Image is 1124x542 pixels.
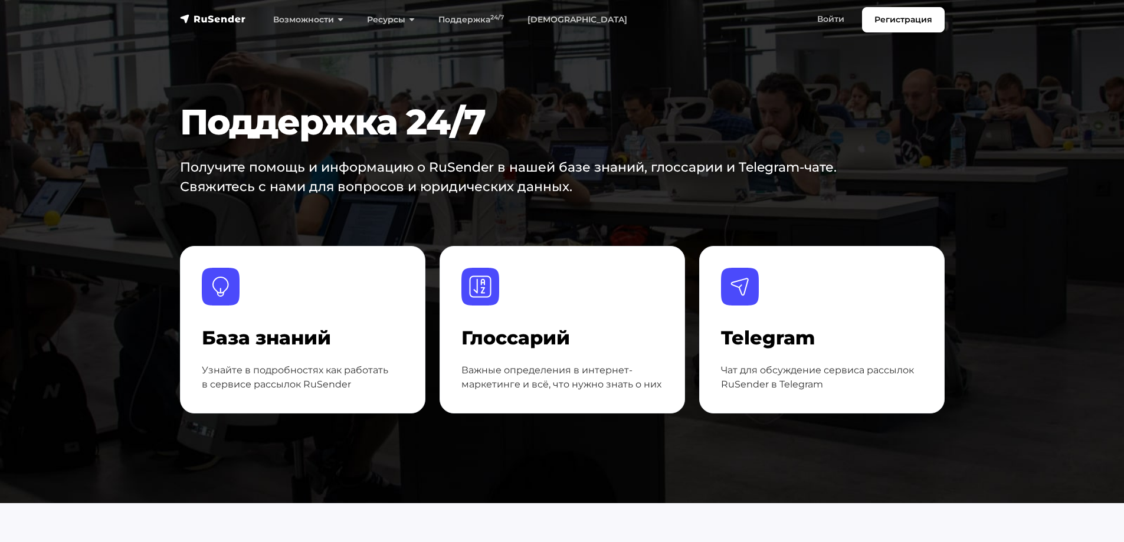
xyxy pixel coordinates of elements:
sup: 24/7 [490,14,504,21]
img: RuSender [180,13,246,25]
a: Ресурсы [355,8,427,32]
h1: Поддержка 24/7 [180,101,880,143]
h4: Telegram [721,327,923,349]
p: Узнайте в подробностях как работать в сервисе рассылок RuSender [202,363,404,392]
a: База знаний База знаний Узнайте в подробностях как работать в сервисе рассылок RuSender [180,246,425,413]
p: Получите помощь и информацию о RuSender в нашей базе знаний, глоссарии и Telegram-чате. Свяжитесь... [180,157,849,196]
a: Возможности [261,8,355,32]
a: Глоссарий Глоссарий Важные определения в интернет-маркетинге и всё, что нужно знать о них [440,246,685,413]
a: Telegram Telegram Чат для обсуждение сервиса рассылок RuSender в Telegram [699,246,945,413]
img: Telegram [721,268,759,306]
img: Глоссарий [461,268,499,306]
h4: Глоссарий [461,327,663,349]
p: Важные определения в интернет-маркетинге и всё, что нужно знать о них [461,363,663,392]
a: Регистрация [862,7,945,32]
p: Чат для обсуждение сервиса рассылок RuSender в Telegram [721,363,923,392]
h4: База знаний [202,327,404,349]
a: [DEMOGRAPHIC_DATA] [516,8,639,32]
a: Войти [805,7,856,31]
img: База знаний [202,268,240,306]
a: Поддержка24/7 [427,8,516,32]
